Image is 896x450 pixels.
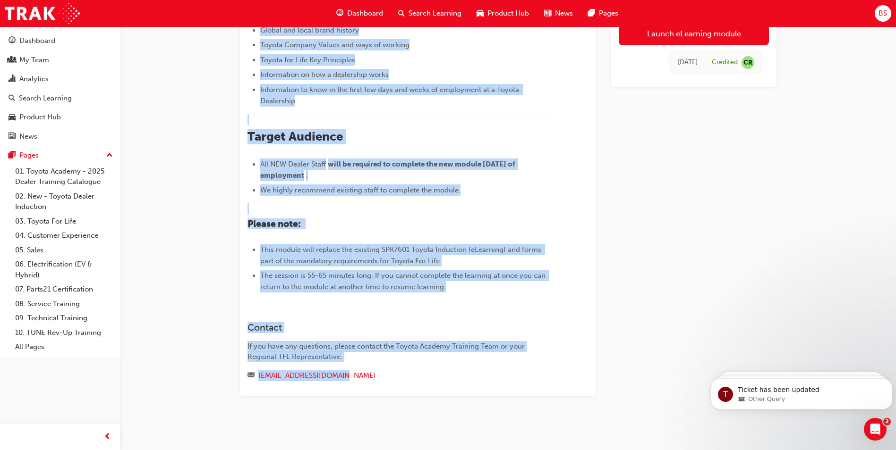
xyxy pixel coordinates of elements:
a: news-iconNews [537,4,580,23]
a: My Team [4,51,117,69]
a: pages-iconPages [580,4,626,23]
a: 04. Customer Experience [11,228,117,243]
a: Product Hub [4,108,117,126]
a: 05. Sales [11,243,117,258]
span: Global and local brand history [260,26,359,34]
span: pages-icon [588,8,595,19]
span: Toyota for Life Key Principles [260,56,355,64]
a: News [4,128,117,145]
span: search-icon [398,8,405,19]
span: search-icon [9,94,15,103]
span: people-icon [9,56,16,65]
span: news-icon [544,8,551,19]
span: All NEW Dealer Staff [260,160,326,168]
a: Analytics [4,70,117,88]
a: 09. Technical Training [11,311,117,325]
iframe: Intercom live chat [864,418,887,441]
a: All Pages [11,340,117,354]
div: Credited [712,58,738,67]
span: prev-icon [104,431,111,443]
a: 01. Toyota Academy - 2025 Dealer Training Catalogue [11,164,117,189]
span: 2 [883,418,891,425]
span: Target Audience [247,129,343,144]
div: Analytics [19,74,49,84]
div: Tue Mar 25 2025 23:00:00 GMT+1100 (Australian Eastern Daylight Time) [678,57,698,68]
span: Toyota Company Values and ways of working [260,41,410,49]
span: Pages [599,8,618,19]
span: car-icon [477,8,484,19]
span: Product Hub [487,8,529,19]
a: 06. Electrification (EV & Hybrid) [11,257,117,282]
span: The session is 55-65 minutes long. If you cannot complete the learning at once you can return to ... [260,271,547,291]
span: . [306,171,308,180]
div: Dashboard [19,35,55,46]
img: Trak [5,3,80,24]
a: Dashboard [4,32,117,50]
span: car-icon [9,113,16,122]
a: [EMAIL_ADDRESS][DOMAIN_NAME] [258,371,376,380]
a: guage-iconDashboard [329,4,391,23]
div: Search Learning [19,93,72,104]
div: Pages [19,150,39,161]
span: This module will replace the existing SPK7601 Toyota Induction (eLearning) and forms part of the ... [260,245,543,265]
span: null-icon [742,56,754,69]
span: Dashboard [347,8,383,19]
span: BS [879,8,887,19]
a: search-iconSearch Learning [391,4,469,23]
span: news-icon [9,133,16,141]
span: guage-icon [336,8,343,19]
a: Search Learning [4,90,117,107]
span: Information to know in the first few days and weeks of employment at a Toyota Dealership [260,85,521,105]
span: pages-icon [9,151,16,160]
a: 08. Service Training [11,297,117,311]
span: We highly recommend existing staff to complete the module. [260,186,461,194]
a: 10. TUNE Rev-Up Training [11,325,117,340]
button: Pages [4,147,117,164]
span: chart-icon [9,75,16,83]
a: 07. Parts21 Certification [11,282,117,297]
span: up-icon [106,150,113,162]
a: 03. Toyota For Life [11,214,117,229]
div: Product Hub [19,112,61,123]
span: News [555,8,573,19]
a: Launch eLearning module [619,22,769,45]
a: car-iconProduct Hub [469,4,537,23]
a: 02. New - Toyota Dealer Induction [11,189,117,214]
div: My Team [19,55,49,66]
div: If you have any questions, please contact the Toyota Academy Training Team or your Regional TFL R... [247,341,555,362]
button: DashboardMy TeamAnalyticsSearch LearningProduct HubNews [4,30,117,147]
div: Email [247,370,555,382]
div: News [19,131,37,142]
h3: Contact [247,322,555,333]
span: Please note: [247,218,301,229]
span: will be required to complete the new module [DATE] of employment [260,160,517,180]
span: Search Learning [409,8,461,19]
span: guage-icon [9,37,16,45]
span: email-icon [247,372,255,380]
iframe: Intercom notifications message [707,358,896,425]
span: Information on how a dealership works [260,70,389,79]
button: BS [875,5,891,22]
